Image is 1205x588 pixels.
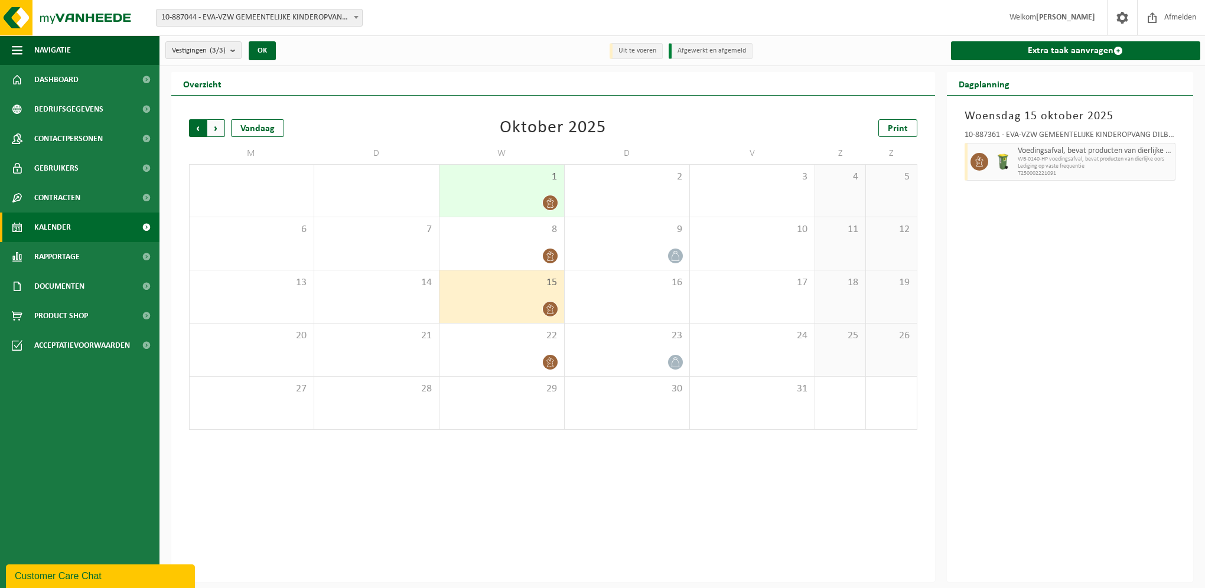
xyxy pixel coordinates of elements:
span: Documenten [34,272,84,301]
span: 28 [320,383,433,396]
span: Acceptatievoorwaarden [34,331,130,360]
span: Bedrijfsgegevens [34,94,103,124]
span: 24 [696,329,809,342]
span: 30 [571,383,683,396]
span: 29 [445,383,558,396]
span: 27 [196,383,308,396]
span: 10-887044 - EVA-VZW GEMEENTELIJKE KINDEROPVANG DILBEEK - ITTERBEEK [156,9,363,27]
a: Extra taak aanvragen [951,41,1201,60]
td: V [690,143,815,164]
td: D [314,143,439,164]
h3: Woensdag 15 oktober 2025 [965,107,1176,125]
span: 14 [320,276,433,289]
span: Product Shop [34,301,88,331]
td: D [565,143,690,164]
span: 10-887044 - EVA-VZW GEMEENTELIJKE KINDEROPVANG DILBEEK - ITTERBEEK [157,9,362,26]
div: Oktober 2025 [500,119,606,137]
span: 3 [696,171,809,184]
strong: [PERSON_NAME] [1036,13,1095,22]
span: 13 [196,276,308,289]
li: Uit te voeren [610,43,663,59]
span: 23 [571,329,683,342]
img: WB-0140-HPE-GN-50 [994,153,1012,171]
h2: Overzicht [171,72,233,95]
span: 20 [196,329,308,342]
td: M [189,143,314,164]
iframe: chat widget [6,562,197,588]
button: OK [249,41,276,60]
td: W [439,143,565,164]
count: (3/3) [210,47,226,54]
span: WB-0140-HP voedingsafval, bevat producten van dierlijke oors [1018,156,1173,163]
span: 10 [696,223,809,236]
li: Afgewerkt en afgemeld [669,43,753,59]
span: Navigatie [34,35,71,65]
span: Lediging op vaste frequentie [1018,163,1173,170]
td: Z [866,143,917,164]
span: Gebruikers [34,153,79,183]
span: 17 [696,276,809,289]
span: 22 [445,329,558,342]
a: Print [878,119,917,137]
td: Z [815,143,866,164]
span: 7 [320,223,433,236]
div: 10-887361 - EVA-VZW GEMEENTELIJKE KINDEROPVANG DILBEEK BERGSKE - [GEOGRAPHIC_DATA] [965,131,1176,143]
span: Print [888,124,908,133]
div: Vandaag [231,119,284,137]
span: 21 [320,329,433,342]
span: Dashboard [34,65,79,94]
h2: Dagplanning [947,72,1021,95]
span: 25 [821,329,859,342]
span: Contracten [34,183,80,213]
span: 5 [872,171,910,184]
span: Vestigingen [172,42,226,60]
span: 1 [445,171,558,184]
span: 26 [872,329,910,342]
span: 11 [821,223,859,236]
span: Vorige [189,119,207,137]
span: 16 [571,276,683,289]
span: 18 [821,276,859,289]
span: Kalender [34,213,71,242]
span: T250002221091 [1018,170,1173,177]
span: Volgende [207,119,225,137]
span: 31 [696,383,809,396]
span: 19 [872,276,910,289]
button: Vestigingen(3/3) [165,41,242,59]
span: Rapportage [34,242,80,272]
span: Contactpersonen [34,124,103,153]
span: 9 [571,223,683,236]
span: 2 [571,171,683,184]
span: Voedingsafval, bevat producten van dierlijke oorsprong, onverpakt, categorie 3 [1018,146,1173,156]
span: 12 [872,223,910,236]
span: 15 [445,276,558,289]
span: 8 [445,223,558,236]
span: 6 [196,223,308,236]
span: 4 [821,171,859,184]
